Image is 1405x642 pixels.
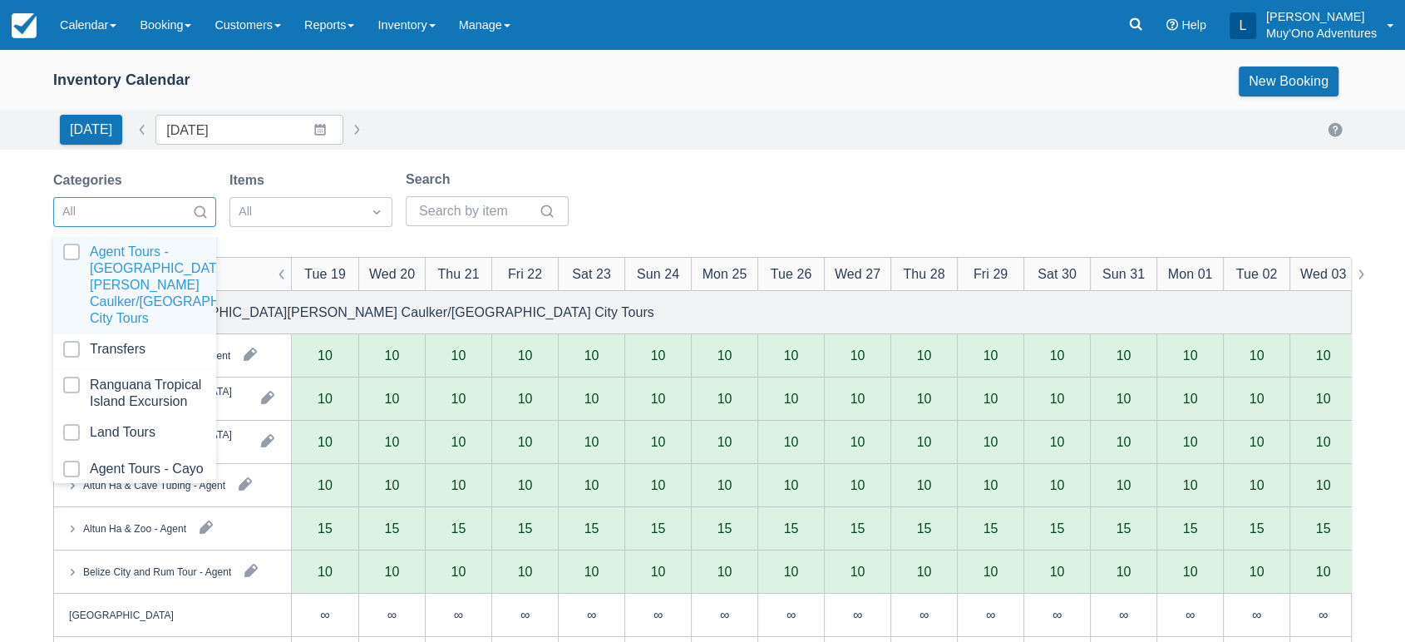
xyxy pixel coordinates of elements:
[717,478,732,491] div: 10
[850,565,865,578] div: 10
[917,435,932,448] div: 10
[717,565,732,578] div: 10
[1223,421,1289,464] div: 10
[1050,392,1065,405] div: 10
[1168,264,1213,284] div: Mon 01
[824,378,890,421] div: 10
[454,608,463,621] div: ∞
[385,521,400,535] div: 15
[717,521,732,535] div: 15
[1236,264,1278,284] div: Tue 02
[786,608,796,621] div: ∞
[1316,392,1331,405] div: 10
[717,392,732,405] div: 10
[508,264,542,284] div: Fri 22
[1102,264,1145,284] div: Sun 31
[850,348,865,362] div: 10
[1316,348,1331,362] div: 10
[691,594,757,637] div: ∞
[1250,435,1264,448] div: 10
[624,378,691,421] div: 10
[957,421,1023,464] div: 10
[1090,594,1156,637] div: ∞
[425,594,491,637] div: ∞
[1289,421,1356,464] div: 10
[651,435,666,448] div: 10
[518,521,533,535] div: 15
[1181,18,1206,32] span: Help
[69,607,174,622] div: [GEOGRAPHIC_DATA]
[1156,421,1223,464] div: 10
[1289,594,1356,637] div: ∞
[1117,521,1131,535] div: 15
[1266,8,1377,25] p: [PERSON_NAME]
[784,348,799,362] div: 10
[624,594,691,637] div: ∞
[587,608,596,621] div: ∞
[558,421,624,464] div: 10
[850,478,865,491] div: 10
[651,392,666,405] div: 10
[584,435,599,448] div: 10
[83,564,231,579] div: Belize City and Rum Tour - Agent
[717,435,732,448] div: 10
[784,435,799,448] div: 10
[1023,421,1090,464] div: 10
[637,264,679,284] div: Sun 24
[451,392,466,405] div: 10
[1119,608,1128,621] div: ∞
[491,594,558,637] div: ∞
[1117,478,1131,491] div: 10
[1183,348,1198,362] div: 10
[1289,378,1356,421] div: 10
[1156,378,1223,421] div: 10
[890,421,957,464] div: 10
[451,435,466,448] div: 10
[1316,478,1331,491] div: 10
[1053,608,1062,621] div: ∞
[584,478,599,491] div: 10
[451,521,466,535] div: 15
[1050,565,1065,578] div: 10
[717,348,732,362] div: 10
[12,13,37,38] img: checkfront-main-nav-mini-logo.png
[584,565,599,578] div: 10
[1250,392,1264,405] div: 10
[784,565,799,578] div: 10
[437,264,479,284] div: Thu 21
[957,378,1023,421] div: 10
[651,348,666,362] div: 10
[1050,478,1065,491] div: 10
[771,264,812,284] div: Tue 26
[520,608,530,621] div: ∞
[691,378,757,421] div: 10
[385,435,400,448] div: 10
[983,478,998,491] div: 10
[425,421,491,464] div: 10
[983,392,998,405] div: 10
[572,264,611,284] div: Sat 23
[155,115,343,145] input: Date
[451,348,466,362] div: 10
[651,478,666,491] div: 10
[53,71,190,90] div: Inventory Calendar
[1156,594,1223,637] div: ∞
[1316,565,1331,578] div: 10
[192,204,209,220] span: Search
[1186,608,1195,621] div: ∞
[1250,565,1264,578] div: 10
[53,170,129,190] label: Categories
[385,348,400,362] div: 10
[1223,378,1289,421] div: 10
[1183,521,1198,535] div: 15
[1183,478,1198,491] div: 10
[1117,435,1131,448] div: 10
[1266,25,1377,42] p: Muy'Ono Adventures
[318,348,333,362] div: 10
[1117,565,1131,578] div: 10
[917,478,932,491] div: 10
[784,521,799,535] div: 15
[757,421,824,464] div: 10
[558,378,624,421] div: 10
[518,435,533,448] div: 10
